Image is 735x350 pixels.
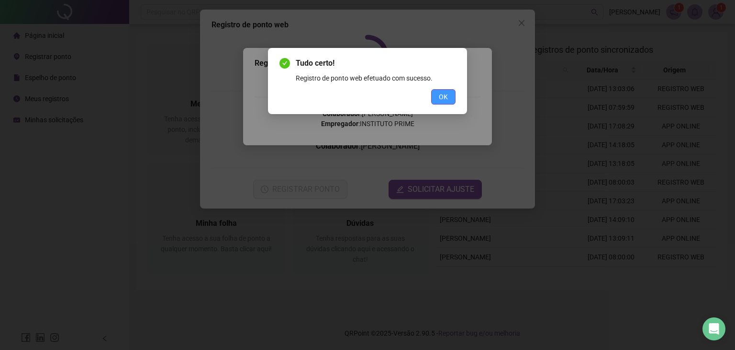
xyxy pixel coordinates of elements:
[702,317,725,340] div: Open Intercom Messenger
[431,89,456,105] button: OK
[296,58,456,69] span: Tudo certo!
[279,58,290,69] span: check-circle
[296,73,456,83] div: Registro de ponto web efetuado com sucesso.
[439,92,448,102] span: OK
